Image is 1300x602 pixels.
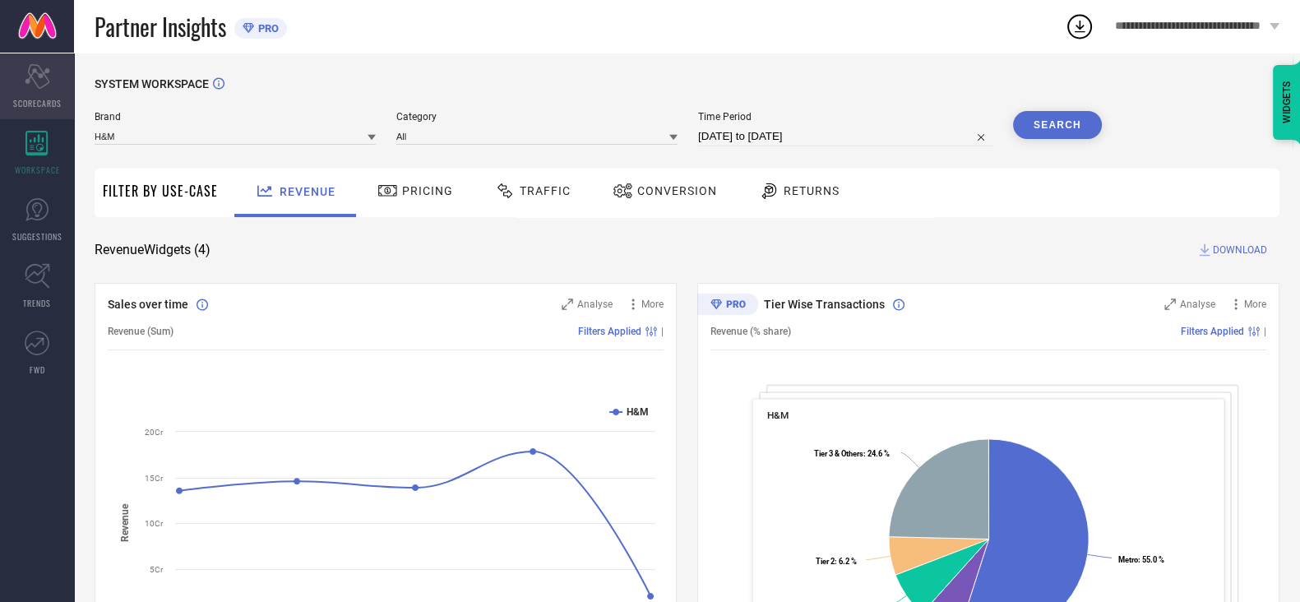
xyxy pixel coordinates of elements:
span: Time Period [698,111,992,123]
span: Conversion [637,184,717,197]
text: : 6.2 % [816,557,857,566]
text: : 55.0 % [1118,554,1164,563]
text: 10Cr [145,519,164,528]
span: FWD [30,364,45,376]
tspan: Revenue [119,503,131,542]
span: | [1264,326,1266,337]
span: Revenue Widgets ( 4 ) [95,242,210,258]
div: Premium [697,294,758,318]
span: Filters Applied [578,326,641,337]
svg: Zoom [562,299,573,310]
span: Returns [784,184,840,197]
svg: Zoom [1164,299,1176,310]
span: SYSTEM WORKSPACE [95,77,209,90]
text: H&M [627,406,649,418]
button: Search [1013,111,1102,139]
text: 20Cr [145,428,164,437]
span: TRENDS [23,297,51,309]
span: More [641,299,664,310]
tspan: Tier 2 [816,557,835,566]
span: Filters Applied [1181,326,1244,337]
text: : 24.6 % [814,449,890,458]
text: 15Cr [145,474,164,483]
span: Partner Insights [95,10,226,44]
span: Revenue (Sum) [108,326,173,337]
span: SUGGESTIONS [12,230,62,243]
span: Revenue (% share) [710,326,791,337]
tspan: Tier 3 & Others [814,449,863,458]
div: Open download list [1065,12,1094,41]
span: Traffic [520,184,571,197]
span: More [1244,299,1266,310]
span: Brand [95,111,376,123]
span: DOWNLOAD [1213,242,1267,258]
text: 5Cr [150,565,164,574]
span: Analyse [1180,299,1215,310]
span: Analyse [577,299,613,310]
input: Select time period [698,127,992,146]
span: SCORECARDS [13,97,62,109]
span: | [661,326,664,337]
span: WORKSPACE [15,164,60,176]
span: Revenue [280,185,335,198]
span: Pricing [402,184,453,197]
span: Category [396,111,678,123]
tspan: Metro [1118,554,1138,563]
span: Sales over time [108,298,188,311]
span: Filter By Use-Case [103,181,218,201]
span: PRO [254,22,279,35]
span: Tier Wise Transactions [764,298,885,311]
span: H&M [767,410,789,421]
